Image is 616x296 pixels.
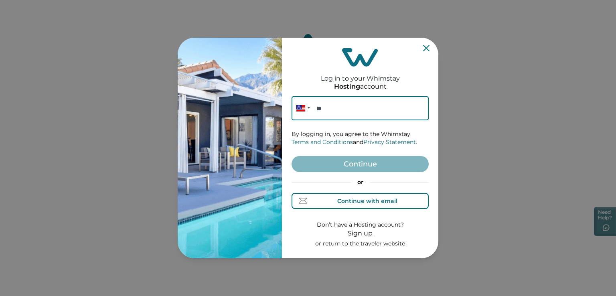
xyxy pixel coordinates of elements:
[315,221,405,229] p: Don’t have a Hosting account?
[323,240,405,247] a: return to the traveler website
[292,156,429,172] button: Continue
[334,83,360,91] p: Hosting
[342,48,378,67] img: login-logo
[348,229,373,237] span: Sign up
[292,130,429,146] p: By logging in, you agree to the Whimstay and
[292,193,429,209] button: Continue with email
[292,96,312,120] div: United States: + 1
[334,83,387,91] p: account
[321,67,400,82] h2: Log in to your Whimstay
[423,45,430,51] button: Close
[315,240,405,248] p: or
[292,138,353,146] a: Terms and Conditions
[337,198,397,204] div: Continue with email
[363,138,417,146] a: Privacy Statement.
[178,38,282,258] img: auth-banner
[292,178,429,187] p: or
